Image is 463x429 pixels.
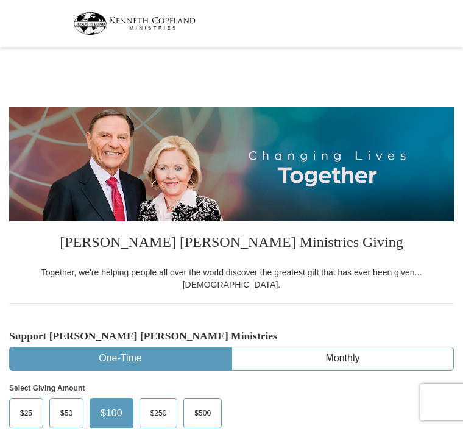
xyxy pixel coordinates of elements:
[10,347,231,370] button: One-Time
[232,347,453,370] button: Monthly
[74,12,196,35] img: kcm-header-logo.svg
[9,266,454,291] div: Together, we're helping people all over the world discover the greatest gift that has ever been g...
[9,384,85,392] strong: Select Giving Amount
[188,404,217,422] span: $500
[144,404,173,422] span: $250
[94,404,129,422] span: $100
[9,221,454,266] h3: [PERSON_NAME] [PERSON_NAME] Ministries Giving
[14,404,38,422] span: $25
[9,330,454,342] h5: Support [PERSON_NAME] [PERSON_NAME] Ministries
[54,404,79,422] span: $50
